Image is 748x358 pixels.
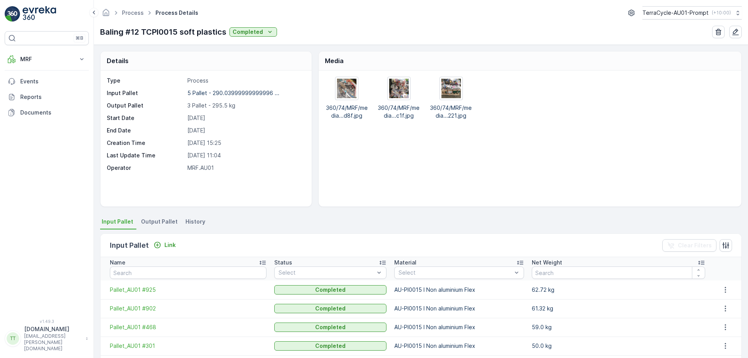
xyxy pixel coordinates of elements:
[107,89,184,97] p: Input Pallet
[150,240,179,250] button: Link
[102,11,110,18] a: Homepage
[429,104,473,120] p: 360/74/MRF/media...221.jpg
[532,266,705,279] input: Search
[390,318,527,337] td: AU-PI0015 I Non aluminium Flex
[107,152,184,159] p: Last Update Time
[110,240,149,251] p: Input Pallet
[107,56,129,65] p: Details
[23,6,56,22] img: logo_light-DOdMpM7g.png
[187,127,303,134] p: [DATE]
[315,305,346,312] p: Completed
[5,105,89,120] a: Documents
[229,27,277,37] button: Completed
[187,102,303,109] p: 3 Pallet - 295.5 kg
[110,266,266,279] input: Search
[24,325,82,333] p: [DOMAIN_NAME]
[107,164,184,172] p: Operator
[110,259,125,266] p: Name
[642,6,742,19] button: TerraCycle-AU01-Prompt(+10:00)
[377,104,421,120] p: 360/74/MRF/media...c1f.jpg
[164,241,176,249] p: Link
[274,285,387,295] button: Completed
[390,337,527,355] td: AU-PI0015 I Non aluminium Flex
[154,9,200,17] span: Process Details
[528,318,709,337] td: 59.0 kg
[678,242,712,249] p: Clear Filters
[102,218,133,226] span: Input Pallet
[20,78,86,85] p: Events
[233,28,263,36] p: Completed
[107,127,184,134] p: End Date
[110,342,266,350] a: Pallet_AU01 #301
[5,89,89,105] a: Reports
[274,341,387,351] button: Completed
[100,26,226,38] p: Baling #12 TCPI0015 soft plastics
[394,259,416,266] p: Material
[662,239,716,252] button: Clear Filters
[187,139,303,147] p: [DATE] 15:25
[325,56,344,65] p: Media
[5,51,89,67] button: MRF
[76,35,83,41] p: ⌘B
[399,269,512,277] p: Select
[5,74,89,89] a: Events
[7,332,19,345] div: TT
[390,280,527,299] td: AU-PI0015 I Non aluminium Flex
[532,259,562,266] p: Net Weight
[390,299,527,318] td: AU-PI0015 I Non aluminium Flex
[528,337,709,355] td: 50.0 kg
[315,286,346,294] p: Completed
[110,323,266,331] a: Pallet_AU01 #468
[107,77,184,85] p: Type
[279,269,375,277] p: Select
[110,305,266,312] a: Pallet_AU01 #902
[5,319,89,324] span: v 1.49.3
[24,333,82,352] p: [EMAIL_ADDRESS][PERSON_NAME][DOMAIN_NAME]
[20,109,86,116] p: Documents
[315,342,346,350] p: Completed
[107,102,184,109] p: Output Pallet
[107,114,184,122] p: Start Date
[20,55,73,63] p: MRF
[274,323,387,332] button: Completed
[642,9,709,17] p: TerraCycle-AU01-Prompt
[122,9,144,16] a: Process
[141,218,178,226] span: Output Pallet
[441,79,461,98] img: Media Preview
[712,10,731,16] p: ( +10:00 )
[185,218,205,226] span: History
[528,280,709,299] td: 62.72 kg
[110,286,266,294] a: Pallet_AU01 #925
[528,299,709,318] td: 61.32 kg
[315,323,346,331] p: Completed
[337,79,356,98] img: Media Preview
[187,77,303,85] p: Process
[274,259,292,266] p: Status
[187,114,303,122] p: [DATE]
[20,93,86,101] p: Reports
[187,90,279,96] p: 5 Pallet - 290.03999999999996 ...
[5,6,20,22] img: logo
[187,152,303,159] p: [DATE] 11:04
[389,79,409,98] img: Media Preview
[107,139,184,147] p: Creation Time
[325,104,369,120] p: 360/74/MRF/media...d8f.jpg
[187,164,303,172] p: MRF.AU01
[5,325,89,352] button: TT[DOMAIN_NAME][EMAIL_ADDRESS][PERSON_NAME][DOMAIN_NAME]
[274,304,387,313] button: Completed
